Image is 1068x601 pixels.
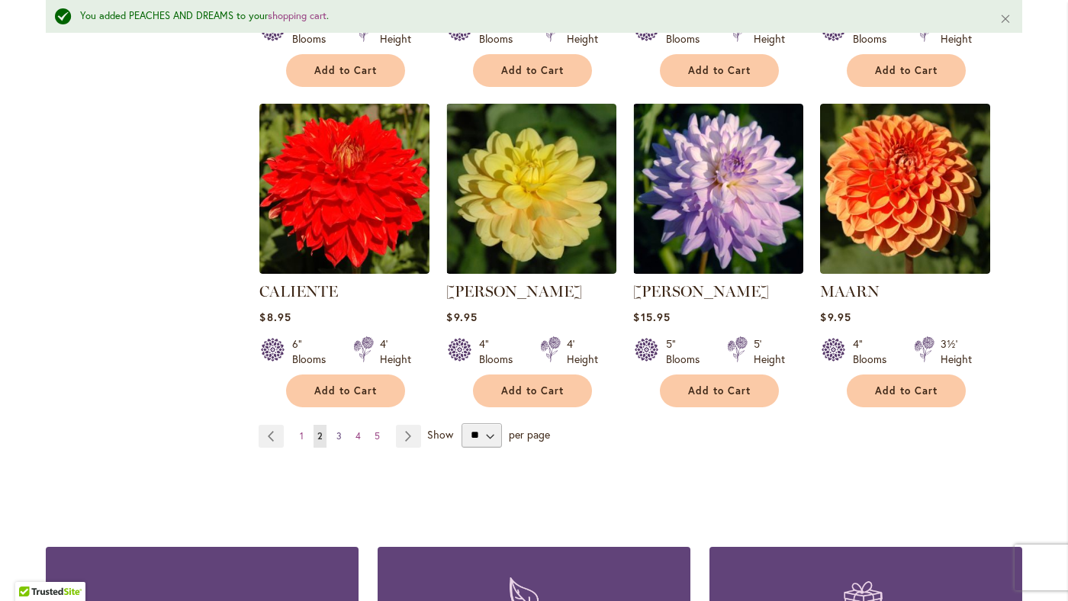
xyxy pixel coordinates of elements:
span: $8.95 [259,310,291,324]
span: 2 [317,430,323,442]
span: $9.95 [446,310,477,324]
div: You added PEACHES AND DREAMS to your . [80,9,976,24]
a: 5 [371,425,384,448]
a: 4 [352,425,365,448]
button: Add to Cart [847,54,966,87]
a: CALIENTE [259,262,429,277]
a: MAARN [820,282,880,300]
a: [PERSON_NAME] [446,282,582,300]
a: MAARN [820,262,990,277]
div: 4" Blooms [479,336,522,367]
a: shopping cart [268,9,327,22]
span: Add to Cart [314,384,377,397]
button: Add to Cart [847,374,966,407]
span: 3 [336,430,342,442]
div: 5' Height [754,336,785,367]
button: Add to Cart [286,374,405,407]
a: 1 [296,425,307,448]
a: [PERSON_NAME] [633,282,769,300]
img: AHOY MATEY [446,104,616,274]
a: CALIENTE [259,282,338,300]
div: 3½' Height [941,336,972,367]
button: Add to Cart [660,54,779,87]
span: Add to Cart [688,64,751,77]
span: Add to Cart [875,384,938,397]
span: 5 [375,430,380,442]
button: Add to Cart [473,54,592,87]
span: 4 [355,430,361,442]
span: Add to Cart [314,64,377,77]
a: AHOY MATEY [446,262,616,277]
div: 5" Blooms [666,336,709,367]
span: Add to Cart [501,384,564,397]
span: $9.95 [820,310,851,324]
div: 6" Blooms [292,336,335,367]
a: 3 [333,425,346,448]
span: 1 [300,430,304,442]
img: CALIENTE [259,104,429,274]
div: 4" Blooms [853,336,896,367]
span: $15.95 [633,310,670,324]
img: MAARN [820,104,990,274]
button: Add to Cart [473,374,592,407]
span: Add to Cart [688,384,751,397]
span: per page [509,426,550,441]
img: JORDAN NICOLE [633,104,803,274]
div: 4' Height [567,336,598,367]
span: Show [427,426,453,441]
span: Add to Cart [875,64,938,77]
a: JORDAN NICOLE [633,262,803,277]
span: Add to Cart [501,64,564,77]
div: 4' Height [380,336,411,367]
button: Add to Cart [660,374,779,407]
iframe: Launch Accessibility Center [11,547,54,590]
button: Add to Cart [286,54,405,87]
